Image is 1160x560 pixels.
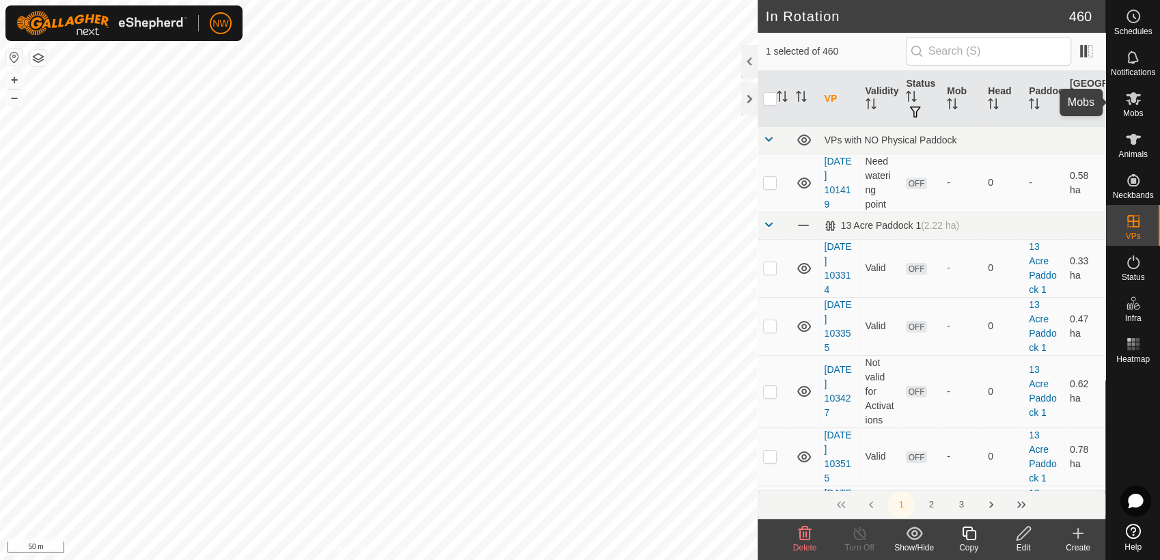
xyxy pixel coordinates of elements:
span: OFF [906,321,926,333]
td: 1 ha [1064,486,1105,544]
div: Turn Off [832,542,887,554]
p-sorticon: Activate to sort [988,100,999,111]
span: Notifications [1111,68,1155,76]
div: - [947,176,977,190]
div: - [947,319,977,333]
th: VP [819,71,860,127]
div: 13 Acre Paddock 1 [825,220,960,232]
span: Schedules [1114,27,1152,36]
a: 13 Acre Paddock 1 [1029,488,1056,542]
a: [DATE] 103515 [825,430,852,484]
span: OFF [906,178,926,189]
button: 1 [887,491,915,518]
p-sorticon: Activate to sort [906,93,917,104]
a: 13 Acre Paddock 1 [1029,299,1056,353]
a: Privacy Policy [324,542,376,555]
div: VPs with NO Physical Paddock [825,135,1100,145]
th: Paddock [1023,71,1064,127]
div: - [947,384,977,399]
button: – [6,89,23,106]
p-sorticon: Activate to sort [777,93,788,104]
span: Heatmap [1116,355,1150,363]
td: 0 [982,355,1023,428]
td: Valid [860,486,901,544]
span: Animals [1118,150,1148,158]
input: Search (S) [906,37,1071,66]
td: Not valid for Activations [860,355,901,428]
th: Validity [860,71,901,127]
span: 460 [1069,6,1092,27]
td: 0.33 ha [1064,239,1105,297]
th: Mob [941,71,982,127]
td: 0 [982,154,1023,212]
div: Show/Hide [887,542,941,554]
p-sorticon: Activate to sort [866,100,876,111]
td: Valid [860,239,901,297]
img: Gallagher Logo [16,11,187,36]
a: Contact Us [392,542,432,555]
th: Status [900,71,941,127]
div: - [947,261,977,275]
a: [DATE] 103314 [825,241,852,295]
td: 0.62 ha [1064,355,1105,428]
td: 0 [982,239,1023,297]
span: OFF [906,451,926,463]
td: Valid [860,428,901,486]
td: 0.47 ha [1064,297,1105,355]
h2: In Rotation [766,8,1069,25]
span: OFF [906,263,926,275]
span: NW [212,16,228,31]
td: 0.78 ha [1064,428,1105,486]
span: VPs [1125,232,1140,240]
p-sorticon: Activate to sort [1029,100,1040,111]
span: (2.22 ha) [921,220,959,231]
td: Valid [860,297,901,355]
div: Copy [941,542,996,554]
button: Last Page [1008,491,1035,518]
button: 3 [948,491,975,518]
a: [DATE] 101419 [825,156,852,210]
td: - [1023,154,1064,212]
span: Infra [1124,314,1141,322]
div: - [947,449,977,464]
span: OFF [906,386,926,397]
td: 0 [982,428,1023,486]
a: Help [1106,518,1160,557]
td: 0 [982,297,1023,355]
th: Head [982,71,1023,127]
p-sorticon: Activate to sort [947,100,958,111]
td: 0.58 ha [1064,154,1105,212]
span: Neckbands [1112,191,1153,199]
button: Map Layers [30,50,46,66]
button: 2 [917,491,945,518]
a: [DATE] 103355 [825,299,852,353]
span: Delete [793,543,817,552]
a: [DATE] 170542 [825,488,852,542]
span: Help [1124,543,1142,551]
button: Reset Map [6,49,23,66]
span: 1 selected of 460 [766,44,906,59]
div: Edit [996,542,1051,554]
button: + [6,72,23,88]
td: Need watering point [860,154,901,212]
span: Mobs [1123,109,1143,117]
a: 13 Acre Paddock 1 [1029,364,1056,418]
a: [DATE] 103427 [825,364,852,418]
p-sorticon: Activate to sort [1070,107,1081,118]
a: 13 Acre Paddock 1 [1029,241,1056,295]
p-sorticon: Activate to sort [796,93,807,104]
button: Next Page [978,491,1005,518]
td: 0 [982,486,1023,544]
a: 13 Acre Paddock 1 [1029,430,1056,484]
span: Status [1121,273,1144,281]
div: Create [1051,542,1105,554]
th: [GEOGRAPHIC_DATA] Area [1064,71,1105,127]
